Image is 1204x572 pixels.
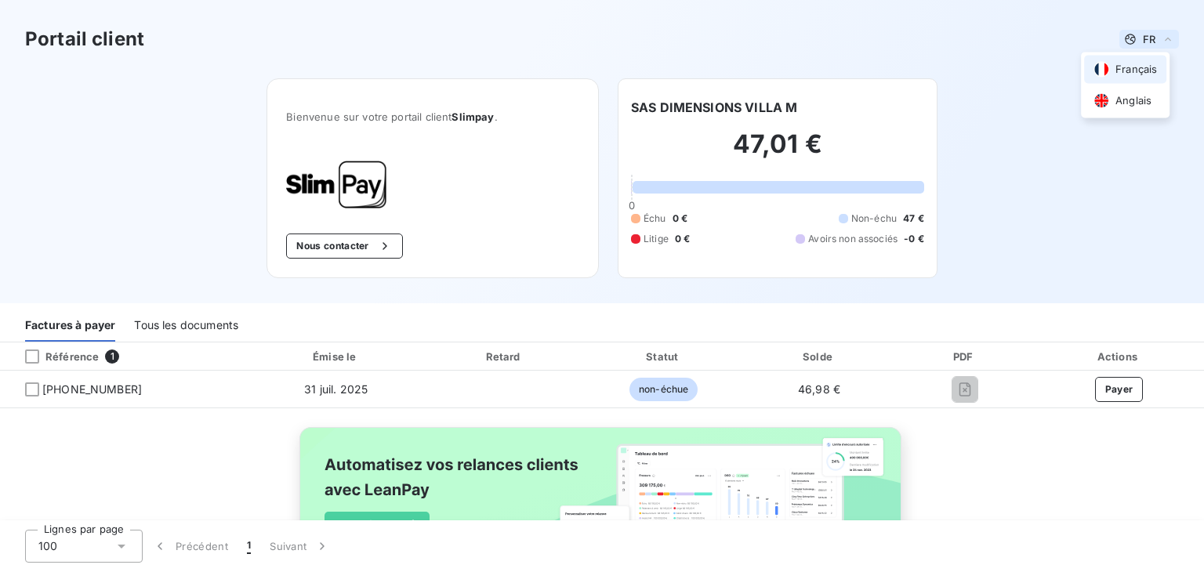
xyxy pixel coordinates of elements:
span: 1 [247,538,251,554]
h6: SAS DIMENSIONS VILLA M [631,98,797,117]
span: Slimpay [451,110,494,123]
span: 31 juil. 2025 [304,382,368,396]
span: 0 € [673,212,687,226]
h2: 47,01 € [631,129,924,176]
span: Non-échu [851,212,897,226]
button: Payer [1095,377,1144,402]
button: Précédent [143,530,238,563]
div: Tous les documents [134,309,238,342]
span: 46,98 € [798,382,840,396]
button: Nous contacter [286,234,402,259]
span: Anglais [1115,93,1151,108]
span: 0 € [675,232,690,246]
span: -0 € [904,232,924,246]
span: 0 [629,199,635,212]
span: non-échue [629,378,698,401]
span: Avoirs non associés [808,232,898,246]
span: 100 [38,538,57,554]
span: FR [1143,33,1155,45]
div: Référence [13,349,99,364]
div: Statut [588,349,739,364]
div: PDF [899,349,1031,364]
span: Bienvenue sur votre portail client . [286,110,579,123]
button: 1 [238,530,260,563]
div: Retard [427,349,582,364]
h3: Portail client [25,25,144,53]
span: Français [1115,62,1157,77]
button: Suivant [260,530,339,563]
span: [PHONE_NUMBER] [42,382,142,397]
div: Solde [745,349,893,364]
img: Company logo [286,161,386,208]
div: Émise le [252,349,421,364]
div: Actions [1037,349,1201,364]
span: Échu [644,212,666,226]
div: Factures à payer [25,309,115,342]
span: Litige [644,232,669,246]
span: 47 € [903,212,924,226]
span: 1 [105,349,119,364]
